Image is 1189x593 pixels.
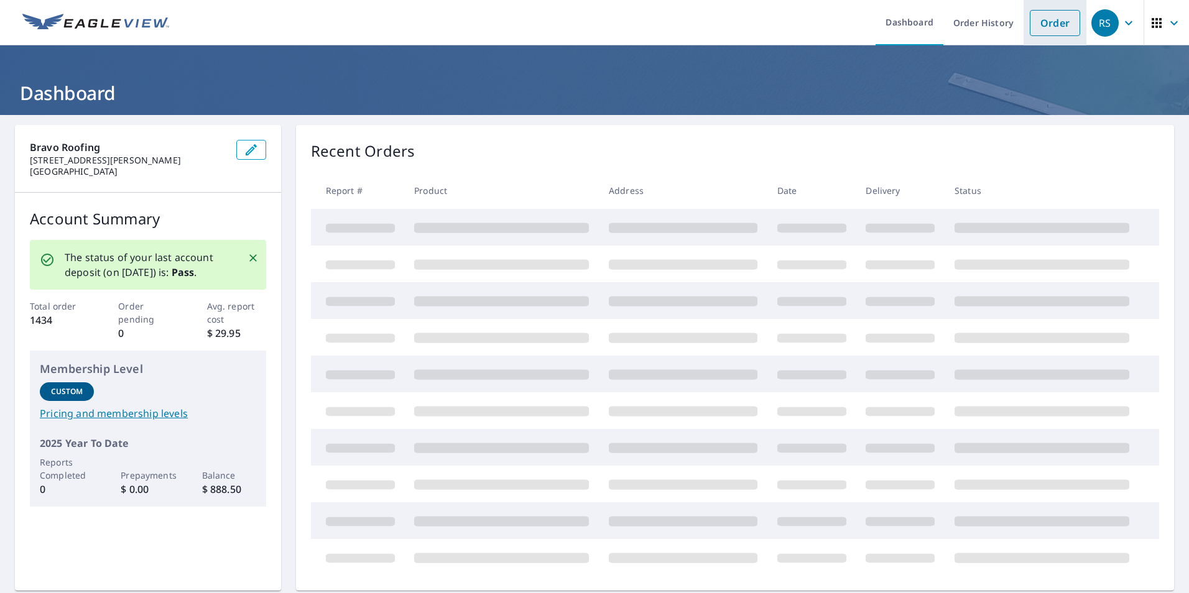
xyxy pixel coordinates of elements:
p: Recent Orders [311,140,415,162]
th: Product [404,172,599,209]
p: $ 0.00 [121,482,175,497]
div: RS [1091,9,1119,37]
p: Account Summary [30,208,266,230]
p: Reports Completed [40,456,94,482]
p: 0 [40,482,94,497]
p: Bravo Roofing [30,140,226,155]
th: Delivery [856,172,945,209]
p: Total order [30,300,89,313]
p: $ 888.50 [202,482,256,497]
th: Address [599,172,767,209]
p: The status of your last account deposit (on [DATE]) is: . [65,250,233,280]
p: Custom [51,386,83,397]
p: 1434 [30,313,89,328]
th: Status [945,172,1139,209]
p: [GEOGRAPHIC_DATA] [30,166,226,177]
p: $ 29.95 [207,326,266,341]
p: Avg. report cost [207,300,266,326]
th: Report # [311,172,405,209]
p: Membership Level [40,361,256,377]
p: 2025 Year To Date [40,436,256,451]
a: Pricing and membership levels [40,406,256,421]
a: Order [1030,10,1080,36]
p: Prepayments [121,469,175,482]
p: [STREET_ADDRESS][PERSON_NAME] [30,155,226,166]
b: Pass [172,265,195,279]
h1: Dashboard [15,80,1174,106]
button: Close [245,250,261,266]
img: EV Logo [22,14,169,32]
p: Balance [202,469,256,482]
p: 0 [118,326,177,341]
p: Order pending [118,300,177,326]
th: Date [767,172,856,209]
